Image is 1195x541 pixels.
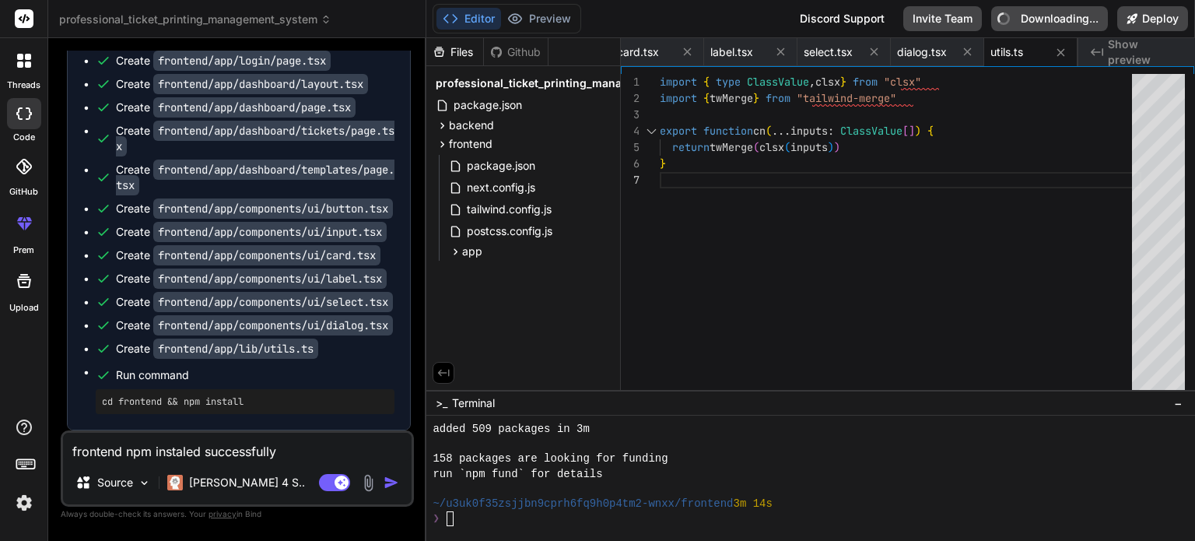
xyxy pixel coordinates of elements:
div: Discord Support [790,6,894,31]
span: twMerge [710,140,753,154]
code: frontend/app/lib/utils.ts [153,339,318,359]
div: Files [426,44,483,60]
span: frontend [449,136,492,152]
button: Editor [436,8,501,30]
span: ( [784,140,790,154]
span: [ [902,124,909,138]
span: 3m 14s [734,497,773,511]
span: cn [753,124,766,138]
button: Deploy [1117,6,1188,31]
code: frontend/app/components/ui/card.tsx [153,245,380,265]
div: Create [116,271,387,286]
span: professional_ticket_printing_management_system [436,76,706,91]
span: ( [753,140,759,154]
code: frontend/app/components/ui/label.tsx [153,269,387,289]
div: Create [116,162,394,193]
code: frontend/app/dashboard/tickets/page.tsx [116,121,394,156]
span: ClassValue [747,75,809,89]
span: type [716,75,741,89]
code: frontend/app/components/ui/button.tsx [153,198,393,219]
span: Terminal [452,395,495,411]
span: tailwind.config.js [465,200,553,219]
span: package.json [452,96,524,114]
div: 2 [621,90,640,107]
span: postcss.config.js [465,222,554,241]
label: Upload [9,301,39,314]
code: frontend/app/dashboard/page.tsx [153,97,356,118]
div: 6 [621,156,640,172]
code: frontend/app/components/ui/select.tsx [153,292,393,312]
span: 158 packages are looking for funding [433,451,668,466]
code: frontend/app/components/ui/dialog.tsx [153,315,393,335]
img: Claude 4 Sonnet [167,475,183,490]
span: { [703,75,710,89]
span: ... [772,124,790,138]
span: professional_ticket_printing_management_system [59,12,331,27]
label: code [13,131,35,144]
span: { [703,91,710,105]
span: − [1174,395,1183,411]
img: settings [11,490,37,516]
label: prem [13,244,34,257]
span: { [927,124,934,138]
span: twMerge [710,91,753,105]
p: Source [97,475,133,490]
button: − [1171,391,1186,416]
span: utils.ts [990,44,1023,60]
div: Create [116,201,393,216]
div: Create [116,53,331,69]
div: 4 [621,123,640,139]
span: ( [766,124,772,138]
span: ) [915,124,921,138]
button: Preview [501,8,577,30]
p: [PERSON_NAME] 4 S.. [189,475,305,490]
div: Create [116,318,393,333]
div: 7 [621,172,640,188]
span: select.tsx [804,44,853,60]
span: clsx [759,140,784,154]
div: Create [116,224,387,240]
span: } [840,75,846,89]
span: , [809,75,815,89]
div: Create [116,341,318,357]
span: >_ [436,395,447,411]
p: Always double-check its answers. Your in Bind [61,507,414,522]
span: Run command [116,367,394,383]
div: Create [116,100,356,115]
button: Invite Team [903,6,982,31]
span: import [660,91,697,105]
div: 3 [621,107,640,123]
div: Create [116,294,393,310]
span: ~/u3uk0f35zsjjbn9cprh6fq9h0p4tm2-wnxx/frontend [433,497,733,511]
label: GitHub [9,185,38,198]
span: Show preview [1108,37,1183,68]
div: Github [484,44,548,60]
span: inputs [790,124,828,138]
div: 5 [621,139,640,156]
span: ClassValue [840,124,902,138]
span: "tailwind-merge" [797,91,896,105]
span: backend [449,118,494,133]
span: label.tsx [710,44,753,60]
div: Create [116,76,368,92]
span: } [753,91,759,105]
code: frontend/app/components/ui/input.tsx [153,222,387,242]
span: ) [828,140,834,154]
div: Click to collapse the range. [641,123,661,139]
span: added 509 packages in 3m [433,422,589,437]
span: dialog.tsx [897,44,947,60]
code: frontend/app/dashboard/layout.tsx [153,74,368,94]
span: ] [909,124,915,138]
span: run `npm fund` for details [433,467,602,482]
div: Create [116,248,380,263]
img: icon [384,475,399,490]
span: return [672,140,710,154]
code: frontend/app/dashboard/templates/page.tsx [116,160,394,195]
span: ) [834,140,840,154]
button: Downloading... [991,6,1108,31]
span: "clsx" [884,75,921,89]
span: from [853,75,878,89]
span: clsx [815,75,840,89]
img: attachment [359,474,377,492]
span: } [660,156,666,170]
